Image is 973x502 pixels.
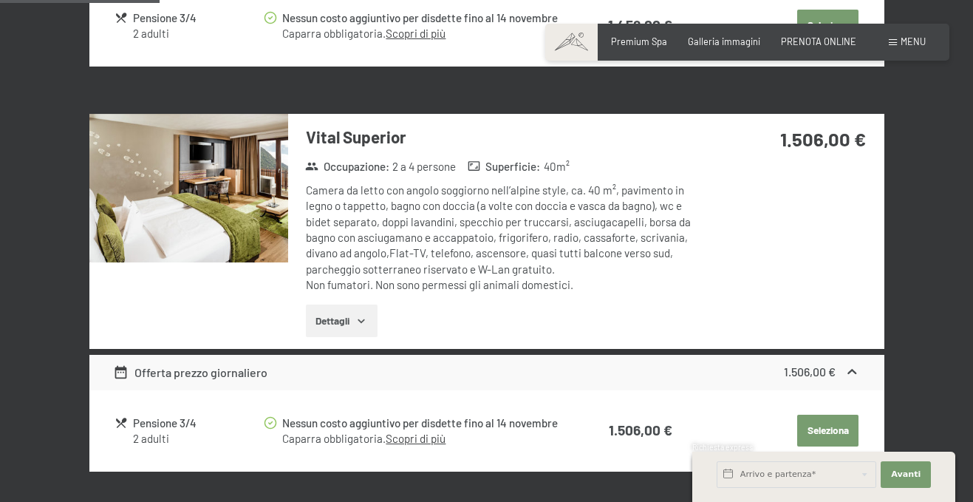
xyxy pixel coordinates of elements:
span: Richiesta express [692,443,753,452]
strong: 1.506,00 € [609,421,672,438]
button: Avanti [881,461,931,488]
span: 2 a 4 persone [392,159,456,174]
strong: 1.506,00 € [784,364,836,379]
div: Caparra obbligatoria. [282,26,559,41]
div: Pensione 3/4 [133,10,262,27]
div: 2 adulti [133,431,262,447]
div: Pensione 3/4 [133,415,262,432]
div: Offerta prezzo giornaliero [113,364,267,381]
a: Scopri di più [386,27,445,40]
div: Nessun costo aggiuntivo per disdette fino al 14 novembre [282,415,559,432]
div: 2 adulti [133,26,262,41]
button: Dettagli [306,305,378,337]
img: mss_renderimg.php [89,114,288,263]
strong: 1.506,00 € [780,127,866,150]
div: Caparra obbligatoria. [282,431,559,447]
h3: Vital Superior [306,126,706,149]
div: Nessun costo aggiuntivo per disdette fino al 14 novembre [282,10,559,27]
span: 40 m² [544,159,570,174]
strong: 1.458,00 € [608,16,672,33]
button: Seleziona [797,10,858,42]
strong: Superficie : [468,159,541,174]
span: Menu [901,35,926,47]
button: Seleziona [797,415,858,447]
a: Scopri di più [386,432,445,445]
strong: Occupazione : [305,159,389,174]
div: Camera da letto con angolo soggiorno nell’alpine style, ca. 40 m², pavimento in legno o tappetto,... [306,183,706,293]
a: Premium Spa [611,35,667,47]
a: Galleria immagini [688,35,760,47]
div: Offerta prezzo giornaliero1.506,00 € [89,355,884,390]
a: PRENOTA ONLINE [781,35,856,47]
span: Avanti [891,469,921,481]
